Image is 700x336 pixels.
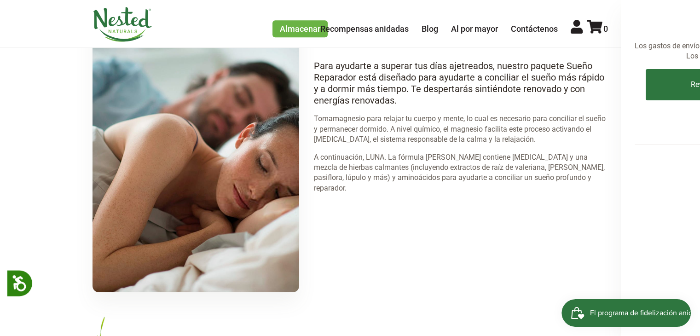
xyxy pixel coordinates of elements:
[587,24,608,34] a: 0
[561,299,691,327] iframe: Botón para abrir la ventana emergente del programa de fidelización
[314,114,606,144] font: magnesio para relajar tu cuerpo y mente, lo cual es necesario para conciliar el sueño y permanece...
[314,60,604,106] font: Para ayudarte a superar tus días ajetreados, nuestro paquete Sueño Reparador está diseñado para a...
[314,114,333,123] font: Toma
[511,24,558,34] a: Contáctenos
[320,24,409,34] a: Recompensas anidadas
[93,8,300,292] img: Beneficios para la salud
[29,8,143,19] font: El programa de fidelización anidado
[314,153,605,192] font: A continuación, LUNA. La fórmula [PERSON_NAME] contiene [MEDICAL_DATA] y una mezcla de hierbas ca...
[451,24,498,34] a: Al por mayor
[603,24,608,34] font: 0
[280,24,320,34] font: Almacenar
[422,24,438,34] a: Blog
[93,7,152,42] img: Naturales anidados
[272,20,328,37] a: Almacenar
